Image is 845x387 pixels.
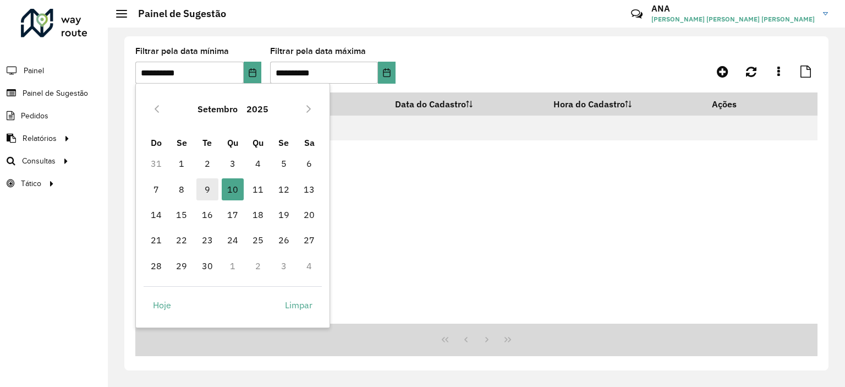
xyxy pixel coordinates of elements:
td: 26 [271,227,297,253]
button: Choose Date [378,62,396,84]
span: Qu [227,137,238,148]
span: 14 [145,204,167,226]
span: 23 [196,229,218,251]
td: 16 [194,202,220,227]
td: 29 [169,253,194,279]
span: 26 [273,229,295,251]
span: 2 [196,152,218,175]
span: Se [177,137,187,148]
th: Data do Cadastro [388,92,546,116]
span: Qu [253,137,264,148]
td: 6 [297,151,322,176]
td: 1 [220,253,245,279]
button: Limpar [276,294,322,316]
td: 28 [144,253,169,279]
span: 11 [247,178,269,200]
span: Painel de Sugestão [23,88,88,99]
td: 10 [220,177,245,202]
label: Filtrar pela data máxima [270,45,366,58]
td: 12 [271,177,297,202]
span: 6 [298,152,320,175]
span: Limpar [285,298,312,312]
td: 23 [194,227,220,253]
td: 4 [245,151,271,176]
button: Choose Date [244,62,261,84]
button: Choose Year [242,96,273,122]
span: 16 [196,204,218,226]
span: 13 [298,178,320,200]
td: 2 [245,253,271,279]
span: Consultas [22,155,56,167]
span: Te [202,137,212,148]
span: Se [278,137,289,148]
td: 31 [144,151,169,176]
span: 21 [145,229,167,251]
td: 8 [169,177,194,202]
td: Nenhum registro encontrado [135,116,817,140]
th: Hora do Cadastro [546,92,705,116]
span: 9 [196,178,218,200]
td: 20 [297,202,322,227]
span: 5 [273,152,295,175]
span: 25 [247,229,269,251]
td: 13 [297,177,322,202]
td: 24 [220,227,245,253]
td: 21 [144,227,169,253]
button: Hoje [144,294,180,316]
td: 9 [194,177,220,202]
th: Ações [705,92,771,116]
button: Next Month [300,100,317,118]
td: 2 [194,151,220,176]
span: Pedidos [21,110,48,122]
span: 4 [247,152,269,175]
td: 7 [144,177,169,202]
span: Hoje [153,298,171,312]
td: 19 [271,202,297,227]
button: Previous Month [148,100,166,118]
span: 12 [273,178,295,200]
td: 3 [271,253,297,279]
span: 30 [196,255,218,277]
span: 22 [171,229,193,251]
a: Contato Rápido [625,2,649,26]
span: 10 [222,178,244,200]
label: Filtrar pela data mínima [135,45,229,58]
span: 27 [298,229,320,251]
div: Choose Date [135,83,330,328]
td: 3 [220,151,245,176]
span: Painel [24,65,44,77]
td: 22 [169,227,194,253]
span: 19 [273,204,295,226]
td: 15 [169,202,194,227]
td: 5 [271,151,297,176]
span: Do [151,137,162,148]
h3: ANA [651,3,815,14]
span: 18 [247,204,269,226]
span: 3 [222,152,244,175]
td: 4 [297,253,322,279]
h2: Painel de Sugestão [127,8,226,20]
span: 1 [171,152,193,175]
span: Sa [304,137,315,148]
span: Tático [21,178,41,189]
td: 25 [245,227,271,253]
td: 14 [144,202,169,227]
button: Choose Month [193,96,242,122]
td: 18 [245,202,271,227]
td: 30 [194,253,220,279]
span: 28 [145,255,167,277]
span: 24 [222,229,244,251]
span: 8 [171,178,193,200]
td: 27 [297,227,322,253]
span: 17 [222,204,244,226]
td: 1 [169,151,194,176]
span: 15 [171,204,193,226]
td: 17 [220,202,245,227]
span: Relatórios [23,133,57,144]
span: [PERSON_NAME] [PERSON_NAME] [PERSON_NAME] [651,14,815,24]
span: 29 [171,255,193,277]
span: 7 [145,178,167,200]
td: 11 [245,177,271,202]
span: 20 [298,204,320,226]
